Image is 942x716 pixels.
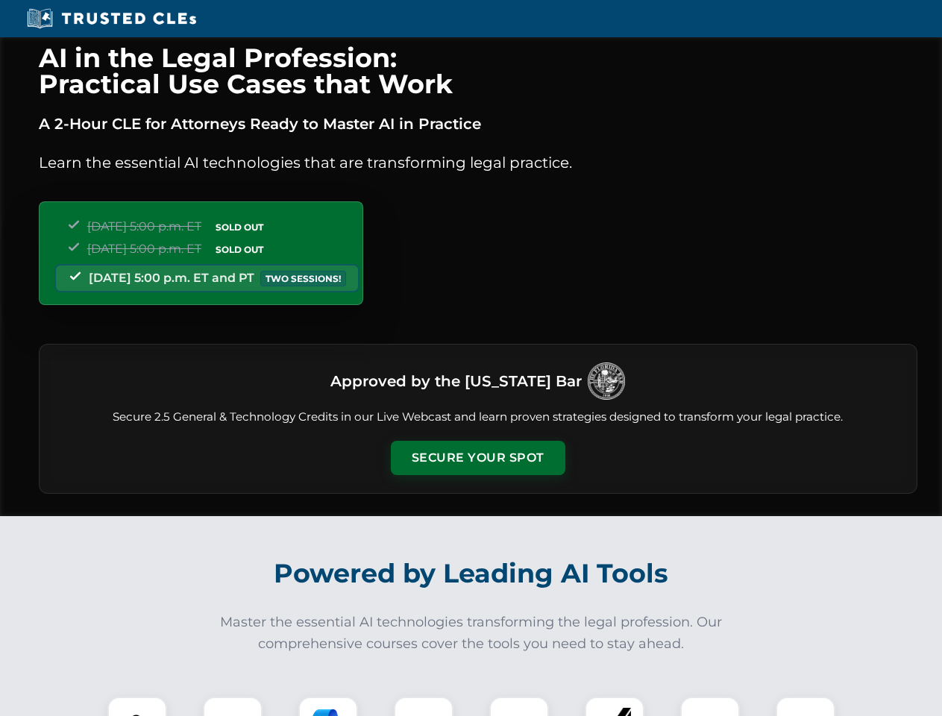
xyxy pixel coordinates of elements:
span: SOLD OUT [210,242,269,257]
span: SOLD OUT [210,219,269,235]
h2: Powered by Leading AI Tools [58,547,885,600]
span: [DATE] 5:00 p.m. ET [87,219,201,233]
p: Master the essential AI technologies transforming the legal profession. Our comprehensive courses... [210,612,732,655]
p: Secure 2.5 General & Technology Credits in our Live Webcast and learn proven strategies designed ... [57,409,899,426]
h3: Approved by the [US_STATE] Bar [330,368,582,395]
img: Trusted CLEs [22,7,201,30]
h1: AI in the Legal Profession: Practical Use Cases that Work [39,45,917,97]
p: A 2-Hour CLE for Attorneys Ready to Master AI in Practice [39,112,917,136]
span: [DATE] 5:00 p.m. ET [87,242,201,256]
p: Learn the essential AI technologies that are transforming legal practice. [39,151,917,175]
img: Logo [588,362,625,400]
button: Secure Your Spot [391,441,565,475]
